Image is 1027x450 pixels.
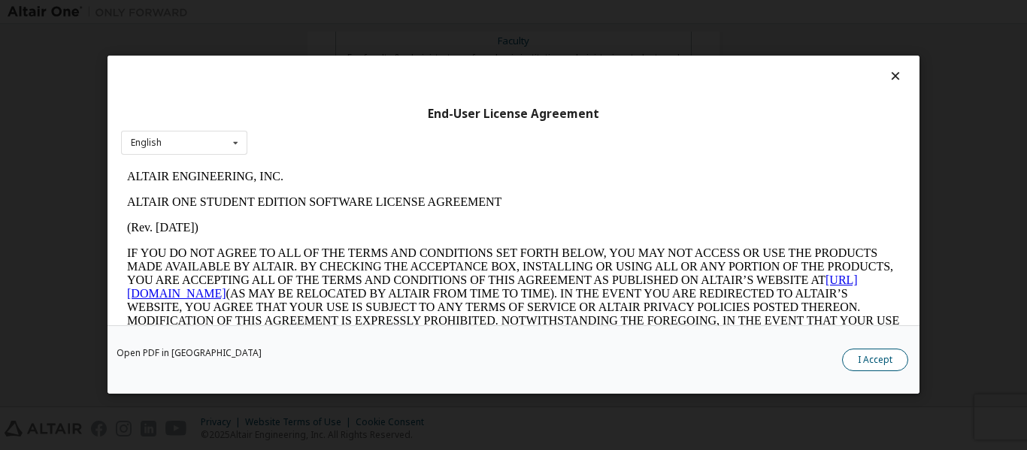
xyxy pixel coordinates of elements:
a: Open PDF in [GEOGRAPHIC_DATA] [117,349,262,358]
p: ALTAIR ONE STUDENT EDITION SOFTWARE LICENSE AGREEMENT [6,32,779,45]
p: (Rev. [DATE]) [6,57,779,71]
a: [URL][DOMAIN_NAME] [6,110,737,136]
div: End-User License Agreement [121,107,906,122]
p: ALTAIR ENGINEERING, INC. [6,6,779,20]
button: I Accept [842,349,908,372]
div: English [131,138,162,147]
p: IF YOU DO NOT AGREE TO ALL OF THE TERMS AND CONDITIONS SET FORTH BELOW, YOU MAY NOT ACCESS OR USE... [6,83,779,191]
